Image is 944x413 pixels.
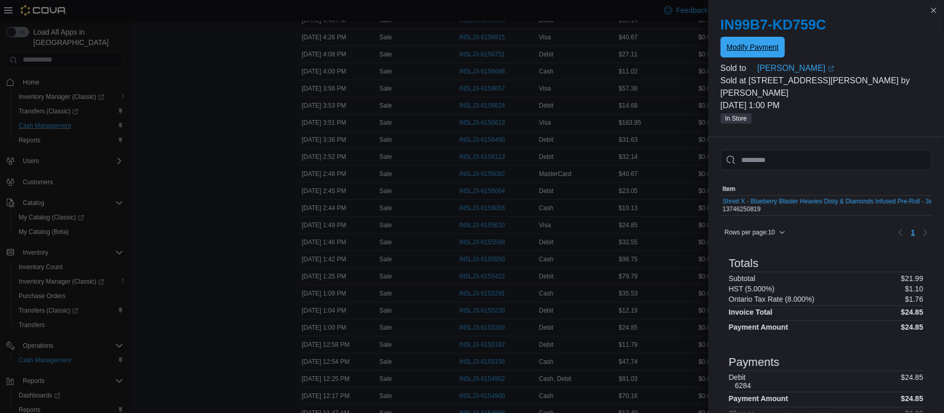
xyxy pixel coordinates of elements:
h4: $24.85 [901,394,923,403]
h4: Invoice Total [729,308,773,316]
h6: Debit [729,373,751,381]
div: Sold to [721,62,755,75]
h6: HST (5.000%) [729,285,774,293]
h6: Subtotal [729,274,755,283]
p: Sold at [STREET_ADDRESS][PERSON_NAME] by [PERSON_NAME] [721,75,932,99]
span: Item [723,185,736,193]
h3: Payments [729,356,780,368]
p: [DATE] 1:00 PM [721,99,932,112]
button: Modify Payment [721,37,785,57]
button: Next page [919,226,932,239]
span: In Store [725,114,747,123]
h4: Payment Amount [729,394,788,403]
h2: IN99B7-KD759C [721,17,932,33]
h4: $24.85 [901,308,923,316]
span: Rows per page : 10 [725,228,775,237]
span: Modify Payment [727,42,779,52]
ul: Pagination for table: MemoryTable from EuiInMemoryTable [907,224,919,241]
h6: 6284 [735,381,751,390]
nav: Pagination for table: MemoryTable from EuiInMemoryTable [894,224,932,241]
h6: Ontario Tax Rate (8.000%) [729,295,815,303]
p: $21.99 [901,274,923,283]
a: [PERSON_NAME]External link [757,62,932,75]
span: 1 [911,227,915,238]
p: $24.85 [901,373,923,390]
h4: Payment Amount [729,323,788,331]
button: Close this dialog [927,4,940,17]
input: This is a search bar. As you type, the results lower in the page will automatically filter. [721,150,932,170]
svg: External link [828,66,834,72]
button: Previous page [894,226,907,239]
button: Page 1 of 1 [907,224,919,241]
p: $1.10 [905,285,923,293]
span: In Store [721,113,752,124]
button: Rows per page:10 [721,226,790,239]
p: $1.76 [905,295,923,303]
h4: $24.85 [901,323,923,331]
h3: Totals [729,257,758,270]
